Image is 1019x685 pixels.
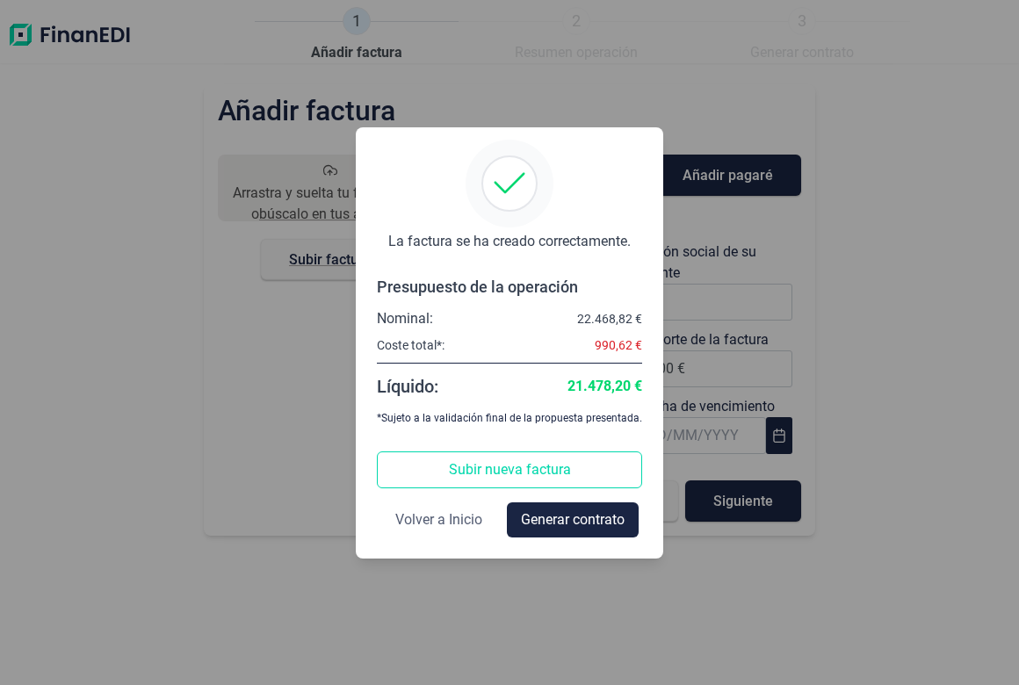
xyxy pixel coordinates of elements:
button: Generar contrato [507,502,639,537]
span: Subir nueva factura [449,459,571,480]
span: Volver a Inicio [395,509,482,530]
div: La factura se ha creado correctamente. [388,233,631,250]
div: Nominal: [377,310,433,328]
div: 990,62 € [595,338,642,352]
div: *Sujeto a la validación final de la propuesta presentada. [377,413,642,423]
button: Subir nueva factura [377,451,642,488]
div: Coste total*: [377,338,444,352]
div: Presupuesto de la operación [377,278,642,296]
div: 22.468,82 € [577,312,642,326]
span: Generar contrato [521,509,625,530]
div: 21.478,20 € [567,378,642,395]
button: Volver a Inicio [381,502,496,537]
div: Líquido: [377,374,438,399]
